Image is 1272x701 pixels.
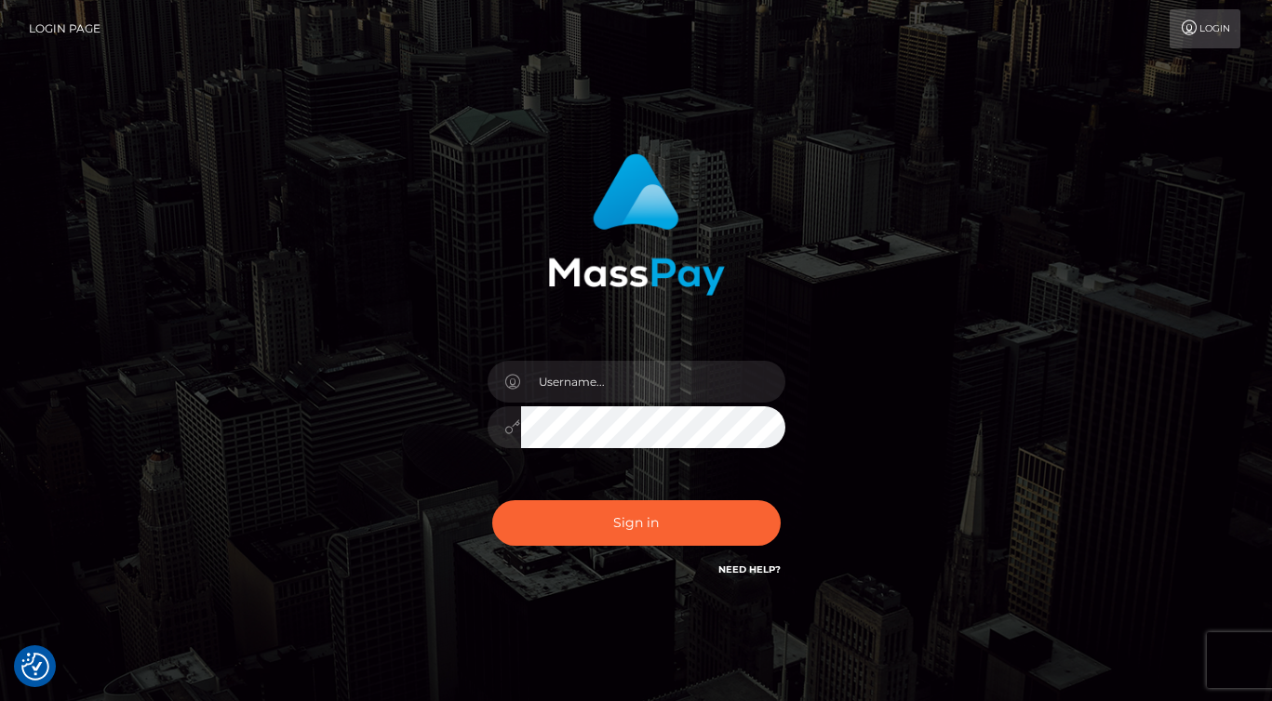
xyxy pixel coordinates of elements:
input: Username... [521,361,785,403]
a: Need Help? [718,563,781,575]
button: Sign in [492,500,781,546]
img: Revisit consent button [21,653,49,681]
button: Consent Preferences [21,653,49,681]
img: MassPay Login [548,153,725,296]
a: Login [1170,9,1240,48]
a: Login Page [29,9,100,48]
